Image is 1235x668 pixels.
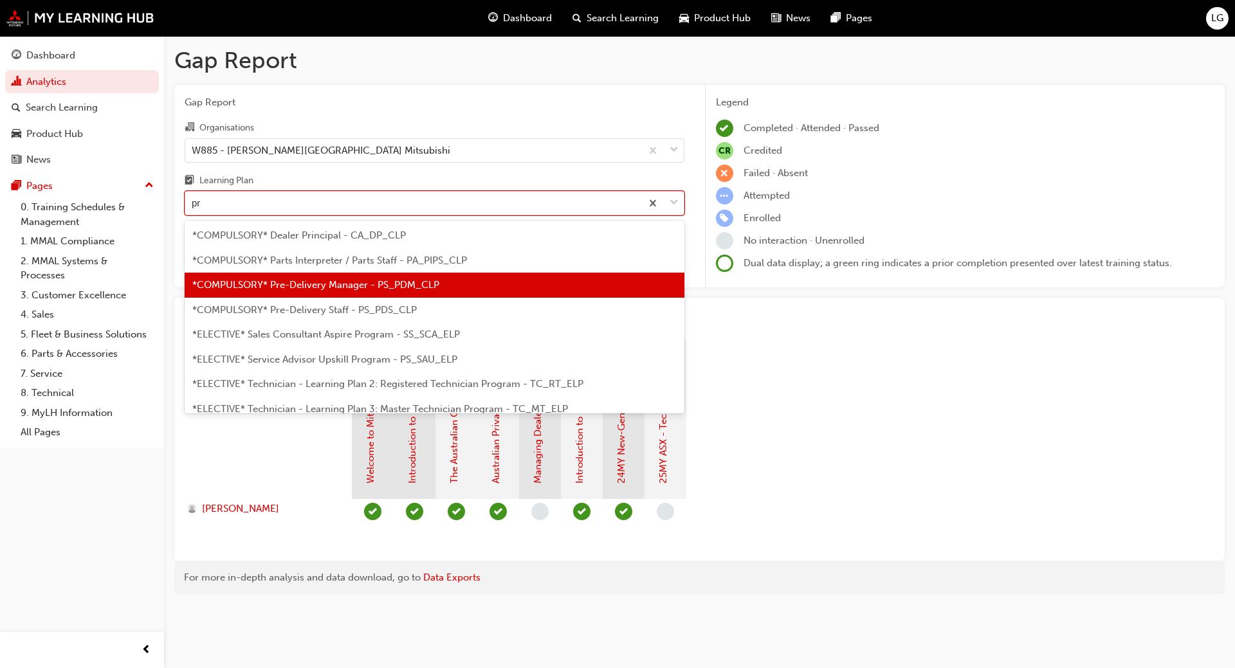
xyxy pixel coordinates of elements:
span: Gap Report [185,95,684,110]
a: 3. Customer Excellence [15,285,159,305]
a: car-iconProduct Hub [669,5,761,32]
a: 4. Sales [15,305,159,325]
a: Introduction to MiDealerAssist [574,349,585,483]
span: Completed · Attended · Passed [744,122,879,134]
div: News [26,152,51,167]
a: 9. MyLH Information [15,403,159,423]
span: No interaction · Unenrolled [744,235,864,246]
div: Dashboard [26,48,75,63]
span: learningRecordVerb_NONE-icon [716,232,733,249]
span: pages-icon [12,181,21,192]
div: Legend [716,95,1215,110]
span: prev-icon [142,642,151,658]
span: Search Learning [587,11,659,26]
span: learningRecordVerb_PASS-icon [489,503,507,520]
a: Dashboard [5,44,159,68]
span: *ELECTIVE* Technician - Learning Plan 3: Master Technician Program - TC_MT_ELP [192,403,568,415]
span: up-icon [145,177,154,194]
a: 5. Fleet & Business Solutions [15,325,159,345]
span: LG [1211,11,1223,26]
button: Pages [5,174,159,198]
span: *COMPULSORY* Pre-Delivery Staff - PS_PDS_CLP [192,304,417,316]
span: *COMPULSORY* Parts Interpreter / Parts Staff - PA_PIPS_CLP [192,255,467,266]
a: Analytics [5,70,159,94]
div: Search Learning [26,100,98,115]
img: mmal [6,10,154,26]
span: learningRecordVerb_PASS-icon [406,503,423,520]
span: *ELECTIVE* Service Advisor Upskill Program - PS_SAU_ELP [192,354,457,365]
span: learningRecordVerb_NONE-icon [531,503,549,520]
span: learningRecordVerb_COMPLETE-icon [716,120,733,137]
span: learningplan-icon [185,176,194,187]
span: Dashboard [503,11,552,26]
a: News [5,148,159,172]
span: learningRecordVerb_PASS-icon [573,503,590,520]
a: Data Exports [423,572,480,583]
a: 1. MMAL Compliance [15,231,159,251]
div: W885 - [PERSON_NAME][GEOGRAPHIC_DATA] Mitsubishi [192,143,450,158]
span: learningRecordVerb_ENROLL-icon [716,210,733,227]
span: pages-icon [831,10,841,26]
span: down-icon [670,142,679,159]
a: 8. Technical [15,383,159,403]
button: LG [1206,7,1229,30]
a: 0. Training Schedules & Management [15,197,159,231]
a: [PERSON_NAME] [187,501,340,516]
span: Enrolled [744,212,781,224]
div: For more in-depth analysis and data download, go to [184,570,1215,585]
div: Learning Plan [199,174,253,187]
a: pages-iconPages [821,5,883,32]
div: Organisations [199,122,254,134]
span: learningRecordVerb_NONE-icon [657,503,674,520]
div: Product Hub [26,127,83,141]
a: All Pages [15,422,159,442]
span: organisation-icon [185,122,194,134]
a: guage-iconDashboard [478,5,562,32]
span: Attempted [744,190,790,201]
input: Learning Plan [192,197,201,208]
button: DashboardAnalyticsSearch LearningProduct HubNews [5,41,159,174]
span: learningRecordVerb_ATTEMPT-icon [716,187,733,204]
span: Credited [744,145,782,156]
a: Search Learning [5,96,159,120]
span: Pages [846,11,872,26]
span: Failed · Absent [744,167,808,179]
span: search-icon [572,10,581,26]
span: null-icon [716,142,733,159]
span: *ELECTIVE* Technician - Learning Plan 2: Registered Technician Program - TC_RT_ELP [192,378,583,390]
span: *COMPULSORY* Dealer Principal - CA_DP_CLP [192,230,406,241]
span: news-icon [771,10,781,26]
a: 6. Parts & Accessories [15,344,159,364]
h1: Gap Report [174,46,1225,75]
span: Product Hub [694,11,751,26]
span: down-icon [670,195,679,212]
span: search-icon [12,102,21,114]
a: 2. MMAL Systems & Processes [15,251,159,285]
span: car-icon [12,129,21,140]
a: news-iconNews [761,5,821,32]
span: *ELECTIVE* Sales Consultant Aspire Program - SS_SCA_ELP [192,329,460,340]
span: learningRecordVerb_COMPLETE-icon [364,503,381,520]
span: News [786,11,810,26]
span: learningRecordVerb_COMPLETE-icon [615,503,632,520]
span: guage-icon [12,50,21,62]
span: chart-icon [12,77,21,88]
div: Pages [26,179,53,194]
span: learningRecordVerb_PASS-icon [448,503,465,520]
span: guage-icon [488,10,498,26]
span: news-icon [12,154,21,166]
span: learningRecordVerb_FAIL-icon [716,165,733,182]
span: car-icon [679,10,689,26]
a: 7. Service [15,364,159,384]
span: Dual data display; a green ring indicates a prior completion presented over latest training status. [744,257,1172,269]
span: *COMPULSORY* Pre-Delivery Manager - PS_PDM_CLP [192,279,439,291]
a: Product Hub [5,122,159,146]
a: search-iconSearch Learning [562,5,669,32]
span: [PERSON_NAME] [202,501,279,516]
